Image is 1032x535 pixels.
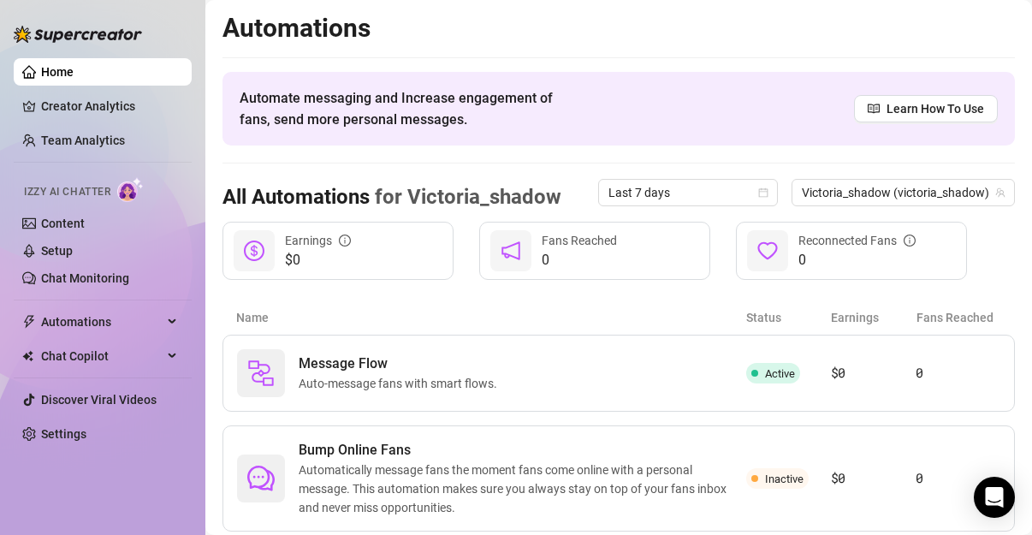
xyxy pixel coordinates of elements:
span: dollar [244,241,264,261]
a: Creator Analytics [41,92,178,120]
article: Status [746,308,831,327]
h2: Automations [222,12,1015,45]
article: Name [236,308,746,327]
span: $0 [285,250,351,270]
a: Learn How To Use [854,95,998,122]
article: $0 [831,363,916,383]
span: Fans Reached [542,234,617,247]
a: Home [41,65,74,79]
span: 0 [798,250,916,270]
span: Victoria_shadow (victoria_shadow) [802,180,1005,205]
span: info-circle [339,235,351,247]
span: Automations [41,308,163,336]
span: Bump Online Fans [299,440,746,461]
span: Izzy AI Chatter [24,184,110,200]
div: Reconnected Fans [798,231,916,250]
img: Chat Copilot [22,350,33,362]
span: info-circle [904,235,916,247]
span: 0 [542,250,617,270]
span: comment [247,465,275,492]
a: Discover Viral Videos [41,393,157,407]
span: Auto-message fans with smart flows. [299,374,504,393]
span: Inactive [765,473,804,485]
span: Automatically message fans the moment fans come online with a personal message. This automation m... [299,461,746,517]
span: calendar [758,187,768,198]
div: Open Intercom Messenger [974,477,1015,518]
span: Chat Copilot [41,342,163,370]
article: $0 [831,468,916,489]
a: Team Analytics [41,134,125,147]
span: team [995,187,1005,198]
span: Learn How To Use [887,99,984,118]
img: logo-BBDzfeDw.svg [14,26,142,43]
span: thunderbolt [22,315,36,329]
a: Chat Monitoring [41,271,129,285]
a: Setup [41,244,73,258]
h3: All Automations [222,184,561,211]
div: Earnings [285,231,351,250]
article: 0 [916,363,1000,383]
img: svg%3e [247,360,275,387]
span: for Victoria_shadow [370,185,561,209]
span: Message Flow [299,354,504,374]
span: read [868,103,880,115]
span: heart [757,241,778,261]
article: 0 [916,468,1000,489]
article: Earnings [831,308,916,327]
span: Last 7 days [608,180,768,205]
span: Active [765,367,795,380]
a: Settings [41,427,86,441]
span: notification [501,241,521,261]
a: Content [41,217,85,230]
img: AI Chatter [117,177,144,202]
span: Automate messaging and Increase engagement of fans, send more personal messages. [240,87,569,130]
article: Fans Reached [916,308,1001,327]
